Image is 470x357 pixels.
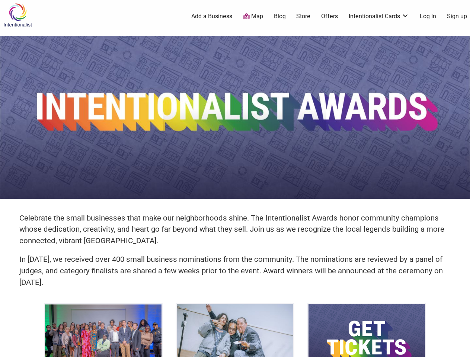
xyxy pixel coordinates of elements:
[420,12,436,20] a: Log In
[19,254,451,288] p: In [DATE], we received over 400 small business nominations from the community. The nominations ar...
[243,12,263,21] a: Map
[274,12,286,20] a: Blog
[191,12,232,20] a: Add a Business
[19,212,451,247] p: Celebrate the small businesses that make our neighborhoods shine. The Intentionalist Awards honor...
[296,12,310,20] a: Store
[349,12,409,20] a: Intentionalist Cards
[321,12,338,20] a: Offers
[447,12,467,20] a: Sign up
